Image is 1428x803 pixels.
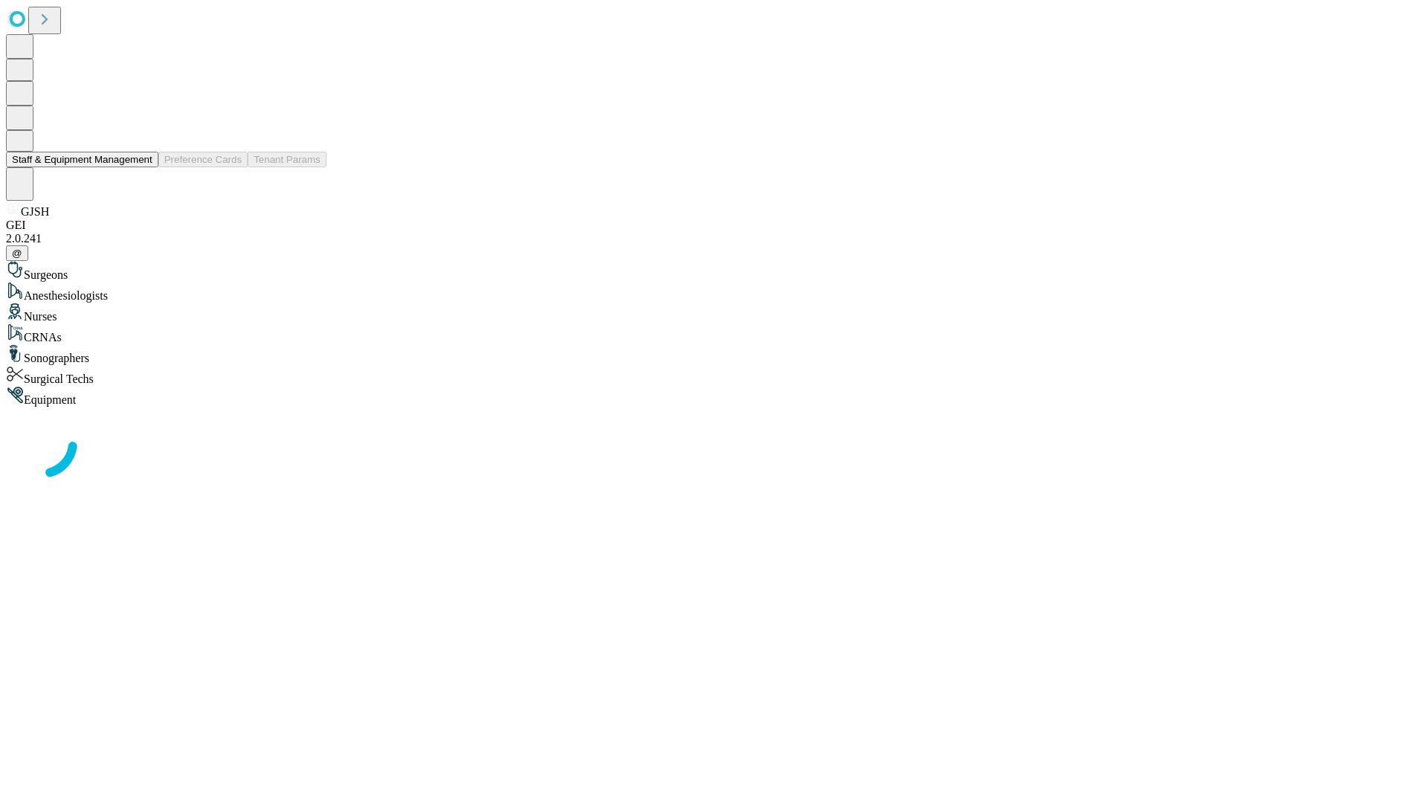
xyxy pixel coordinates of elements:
[158,152,248,167] button: Preference Cards
[6,386,1422,407] div: Equipment
[6,344,1422,365] div: Sonographers
[6,365,1422,386] div: Surgical Techs
[6,245,28,261] button: @
[6,219,1422,232] div: GEI
[6,261,1422,282] div: Surgeons
[248,152,327,167] button: Tenant Params
[12,248,22,259] span: @
[6,303,1422,323] div: Nurses
[21,205,49,218] span: GJSH
[6,152,158,167] button: Staff & Equipment Management
[6,232,1422,245] div: 2.0.241
[6,282,1422,303] div: Anesthesiologists
[6,323,1422,344] div: CRNAs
